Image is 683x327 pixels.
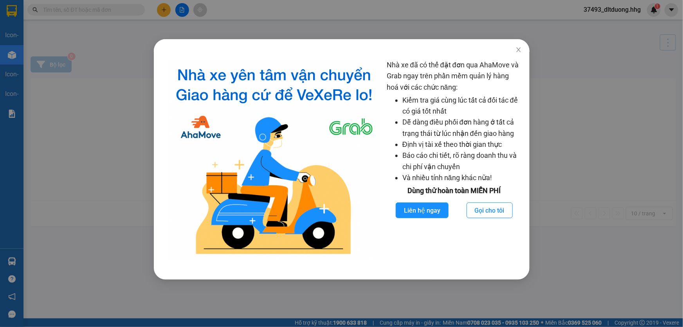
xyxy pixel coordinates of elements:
button: Gọi cho tôi [466,202,512,218]
img: logo [168,60,380,260]
li: Báo cáo chi tiết, rõ ràng doanh thu và chi phí vận chuyển [402,150,521,172]
span: close [515,47,521,53]
li: Dễ dàng điều phối đơn hàng ở tất cả trạng thái từ lúc nhận đến giao hàng [402,117,521,139]
button: Close [507,39,529,61]
li: Và nhiều tính năng khác nữa! [402,172,521,183]
span: Liên hệ ngay [404,206,440,215]
span: Gọi cho tôi [474,206,504,215]
li: Kiểm tra giá cùng lúc tất cả đối tác để có giá tốt nhất [402,95,521,117]
li: Định vị tài xế theo thời gian thực [402,139,521,150]
div: Nhà xe đã có thể đặt đơn qua AhaMove và Grab ngay trên phần mềm quản lý hàng hoá với các chức năng: [386,60,521,260]
div: Dùng thử hoàn toàn MIỄN PHÍ [386,185,521,196]
button: Liên hệ ngay [395,202,448,218]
